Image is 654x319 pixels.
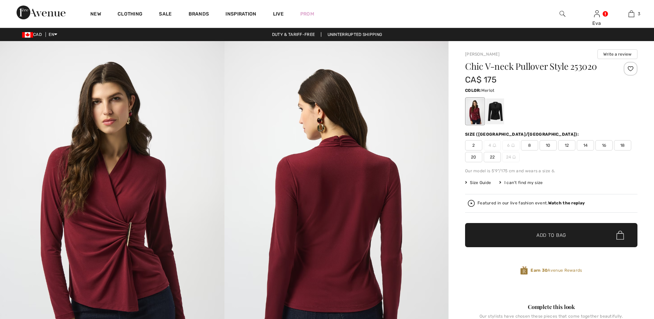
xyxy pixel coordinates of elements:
[300,10,314,18] a: Prom
[521,140,538,151] span: 8
[484,140,501,151] span: 4
[465,131,580,137] div: Size ([GEOGRAPHIC_DATA]/[GEOGRAPHIC_DATA]):
[594,10,600,17] a: Sign In
[540,140,557,151] span: 10
[520,266,528,275] img: Avenue Rewards
[531,268,547,273] strong: Earn 30
[465,152,482,162] span: 20
[465,88,481,93] span: Color:
[17,6,66,19] img: 1ère Avenue
[159,11,172,18] a: Sale
[118,11,142,18] a: Clothing
[577,140,594,151] span: 14
[468,200,475,207] img: Watch the replay
[558,140,575,151] span: 12
[628,10,634,18] img: My Bag
[49,32,57,37] span: EN
[465,62,609,71] h1: Chic V-neck Pullover Style 253020
[189,11,209,18] a: Brands
[22,32,33,38] img: Canadian Dollar
[465,168,637,174] div: Our model is 5'9"/175 cm and wears a size 6.
[465,223,637,247] button: Add to Bag
[580,20,614,27] div: Eva
[465,140,482,151] span: 2
[512,155,516,159] img: ring-m.svg
[560,10,565,18] img: search the website
[481,88,495,93] span: Merlot
[595,140,613,151] span: 16
[465,303,637,311] div: Complete this look
[502,140,520,151] span: 6
[594,10,600,18] img: My Info
[486,98,504,124] div: Black
[548,201,585,205] strong: Watch the replay
[484,152,501,162] span: 22
[499,180,543,186] div: I can't find my size
[531,267,582,273] span: Avenue Rewards
[614,140,631,151] span: 18
[22,32,44,37] span: CAD
[511,144,515,147] img: ring-m.svg
[502,152,520,162] span: 24
[536,232,566,239] span: Add to Bag
[465,180,491,186] span: Size Guide
[493,144,496,147] img: ring-m.svg
[616,231,624,240] img: Bag.svg
[90,11,101,18] a: New
[225,11,256,18] span: Inspiration
[638,11,640,17] span: 3
[465,75,496,85] span: CA$ 175
[466,98,484,124] div: Merlot
[614,10,648,18] a: 3
[465,52,500,57] a: [PERSON_NAME]
[273,10,284,18] a: Live
[597,49,637,59] button: Write a review
[477,201,585,205] div: Featured in our live fashion event.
